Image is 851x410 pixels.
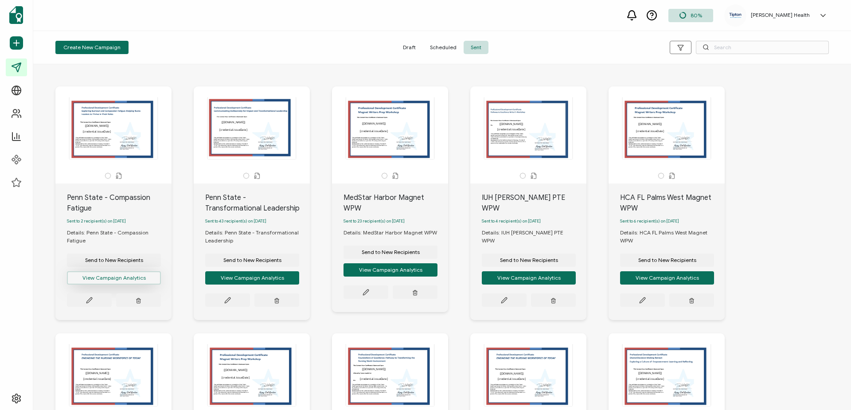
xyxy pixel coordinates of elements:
iframe: Chat Widget [807,367,851,410]
span: Send to New Recipients [85,258,143,263]
div: Details: MedStar Harbor Magnet WPW [344,229,446,237]
button: View Campaign Analytics [344,263,437,277]
span: Send to New Recipients [223,258,281,263]
span: Send to New Recipients [638,258,696,263]
div: Details: Penn State - Compassion Fatigue [67,229,172,245]
div: Penn State - Compassion Fatigue [67,192,172,214]
button: View Campaign Analytics [67,271,161,285]
div: Details: Penn State - Transformational Leadership [205,229,310,245]
span: Sent to 6 recipient(s) on [DATE] [620,219,679,224]
button: Create New Campaign [55,41,129,54]
div: Details: HCA FL Palms West Magnet WPW [620,229,725,245]
span: Sent to 2 recipient(s) on [DATE] [67,219,126,224]
span: Sent to 4 recipient(s) on [DATE] [482,219,541,224]
span: 80% [691,12,702,19]
button: Send to New Recipients [482,254,576,267]
button: View Campaign Analytics [482,271,576,285]
button: Send to New Recipients [205,254,299,267]
img: d53189b9-353e-42ff-9f98-8e420995f065.jpg [729,12,742,19]
span: Sent to 43 recipient(s) on [DATE] [205,219,266,224]
span: Send to New Recipients [500,258,558,263]
span: Sent [464,41,488,54]
div: MedStar Harbor Magnet WPW [344,192,448,214]
div: HCA FL Palms West Magnet WPW [620,192,725,214]
div: Penn State - Transformational Leadership [205,192,310,214]
div: Details: IUH [PERSON_NAME] PTE WPW [482,229,586,245]
img: sertifier-logomark-colored.svg [9,6,23,24]
div: IUH [PERSON_NAME] PTE WPW [482,192,586,214]
input: Search [696,41,829,54]
span: Create New Campaign [63,45,121,50]
button: Send to New Recipients [620,254,714,267]
span: Send to New Recipients [362,250,420,255]
span: Scheduled [423,41,464,54]
button: View Campaign Analytics [205,271,299,285]
button: View Campaign Analytics [620,271,714,285]
span: Sent to 23 recipient(s) on [DATE] [344,219,405,224]
button: Send to New Recipients [344,246,437,259]
button: Send to New Recipients [67,254,161,267]
h5: [PERSON_NAME] Health [751,12,810,18]
span: Draft [396,41,423,54]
